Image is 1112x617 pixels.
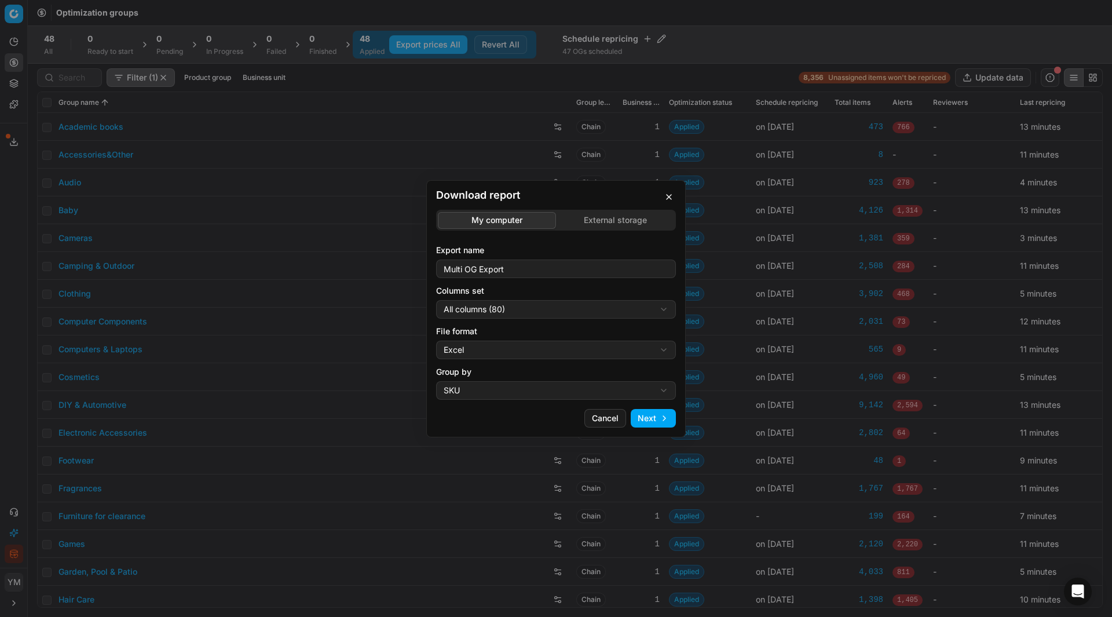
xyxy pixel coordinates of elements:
button: My computer [438,211,556,228]
label: File format [436,326,676,337]
label: Group by [436,366,676,378]
button: External storage [556,211,674,228]
label: Columns set [436,285,676,297]
button: Next [631,409,676,428]
label: Export name [436,244,676,256]
h2: Download report [436,190,676,200]
button: Cancel [584,409,626,428]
